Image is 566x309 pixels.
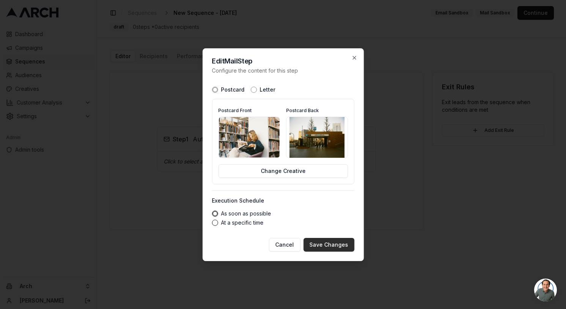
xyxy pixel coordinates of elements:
label: As soon as possible [221,211,271,216]
h4: Execution Schedule [212,197,354,204]
img: TEST [287,117,348,158]
h2: Edit Mail Step [212,58,354,65]
label: Postcard Front [218,108,252,113]
button: Cancel [269,238,300,252]
label: Letter [260,87,275,92]
button: Change Creative [218,164,348,178]
label: Postcard Back [286,108,319,113]
label: At a specific time [221,220,263,225]
p: Configure the content for this step [212,67,354,74]
img: TEST [219,117,280,158]
label: Postcard [221,87,244,92]
button: Save Changes [303,238,354,252]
